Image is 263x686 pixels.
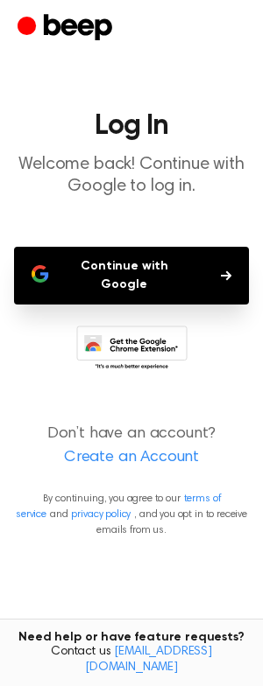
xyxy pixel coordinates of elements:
p: Don’t have an account? [14,423,249,470]
span: Contact us [11,645,252,675]
h1: Log In [14,112,249,140]
a: privacy policy [71,509,131,520]
button: Continue with Google [14,247,249,304]
a: Beep [18,11,117,45]
p: Welcome back! Continue with Google to log in. [14,154,249,198]
a: Create an Account [18,446,245,470]
p: By continuing, you agree to our and , and you opt in to receive emails from us. [14,491,249,538]
a: [EMAIL_ADDRESS][DOMAIN_NAME] [85,646,212,674]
